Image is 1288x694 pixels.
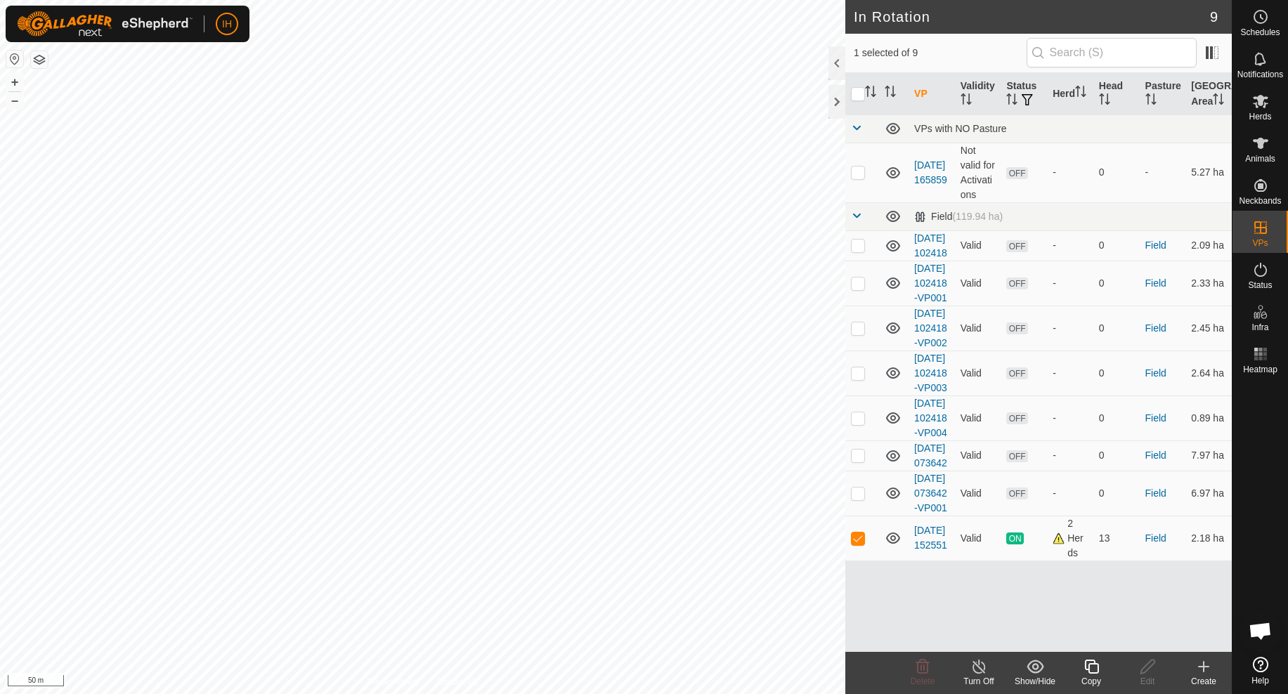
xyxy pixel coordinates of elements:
a: [DATE] 165859 [914,159,947,185]
td: Valid [955,471,1001,516]
th: Head [1093,73,1140,115]
div: - [1053,411,1088,426]
span: OFF [1006,367,1027,379]
a: Field [1145,487,1166,499]
div: Create [1176,675,1232,688]
div: Copy [1063,675,1119,688]
th: [GEOGRAPHIC_DATA] Area [1185,73,1232,115]
span: Schedules [1240,28,1280,37]
a: Help [1232,651,1288,690]
div: Turn Off [951,675,1007,688]
a: [DATE] 102418-VP002 [914,308,947,348]
a: [DATE] 152551 [914,525,947,551]
span: Help [1251,676,1269,685]
div: Show/Hide [1007,675,1063,688]
span: Herds [1249,112,1271,121]
a: [DATE] 102418 [914,233,947,258]
span: Animals [1245,155,1275,163]
span: OFF [1006,487,1027,499]
th: Status [1001,73,1047,115]
div: - [1053,238,1088,253]
span: VPs [1252,239,1268,247]
td: 6.97 ha [1185,471,1232,516]
span: OFF [1006,450,1027,462]
span: OFF [1006,322,1027,334]
a: Open chat [1240,610,1282,652]
td: 13 [1093,516,1140,561]
button: + [6,74,23,91]
th: Herd [1047,73,1093,115]
div: Field [914,211,1003,223]
td: 2.09 ha [1185,230,1232,261]
span: ON [1006,532,1023,544]
p-sorticon: Activate to sort [885,88,896,99]
div: Edit [1119,675,1176,688]
a: [DATE] 102418-VP001 [914,263,947,303]
div: - [1053,448,1088,463]
p-sorticon: Activate to sort [1099,96,1110,107]
span: IH [222,17,232,32]
div: - [1053,321,1088,336]
td: 0 [1093,351,1140,395]
span: Heatmap [1243,365,1277,374]
td: Valid [955,395,1001,440]
div: - [1053,366,1088,381]
a: Field [1145,412,1166,424]
td: Valid [955,351,1001,395]
p-sorticon: Activate to sort [1006,96,1017,107]
div: - [1053,276,1088,291]
a: Field [1145,450,1166,461]
td: 0 [1093,395,1140,440]
td: 0.89 ha [1185,395,1232,440]
div: - [1053,486,1088,501]
img: Gallagher Logo [17,11,193,37]
th: VP [909,73,955,115]
div: - [1053,165,1088,180]
td: 2.33 ha [1185,261,1232,306]
span: OFF [1006,240,1027,252]
a: Field [1145,532,1166,544]
td: 0 [1093,471,1140,516]
span: 1 selected of 9 [854,46,1027,60]
span: (119.94 ha) [952,211,1003,222]
span: Status [1248,281,1272,289]
a: [DATE] 102418-VP004 [914,398,947,438]
span: Notifications [1237,70,1283,79]
td: Valid [955,230,1001,261]
input: Search (S) [1027,38,1197,67]
td: Not valid for Activations [955,143,1001,202]
a: [DATE] 073642-VP001 [914,473,947,513]
td: 0 [1093,230,1140,261]
a: Contact Us [436,676,478,688]
button: Map Layers [31,51,48,68]
td: - [1140,143,1186,202]
h2: In Rotation [854,8,1210,25]
td: 7.97 ha [1185,440,1232,471]
a: Privacy Policy [367,676,420,688]
button: Reset Map [6,51,23,67]
td: 0 [1093,143,1140,202]
a: Field [1145,277,1166,289]
span: 9 [1210,6,1218,27]
td: 0 [1093,261,1140,306]
a: Field [1145,322,1166,334]
td: Valid [955,516,1001,561]
p-sorticon: Activate to sort [865,88,876,99]
a: [DATE] 102418-VP003 [914,353,947,393]
div: VPs with NO Pasture [914,123,1226,134]
span: OFF [1006,277,1027,289]
td: 2.45 ha [1185,306,1232,351]
td: 2.64 ha [1185,351,1232,395]
div: 2 Herds [1053,516,1088,561]
span: Delete [911,676,935,686]
td: 0 [1093,306,1140,351]
p-sorticon: Activate to sort [961,96,972,107]
td: 0 [1093,440,1140,471]
a: [DATE] 073642 [914,443,947,469]
th: Validity [955,73,1001,115]
p-sorticon: Activate to sort [1075,88,1086,99]
th: Pasture [1140,73,1186,115]
button: – [6,92,23,109]
td: Valid [955,261,1001,306]
span: OFF [1006,412,1027,424]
